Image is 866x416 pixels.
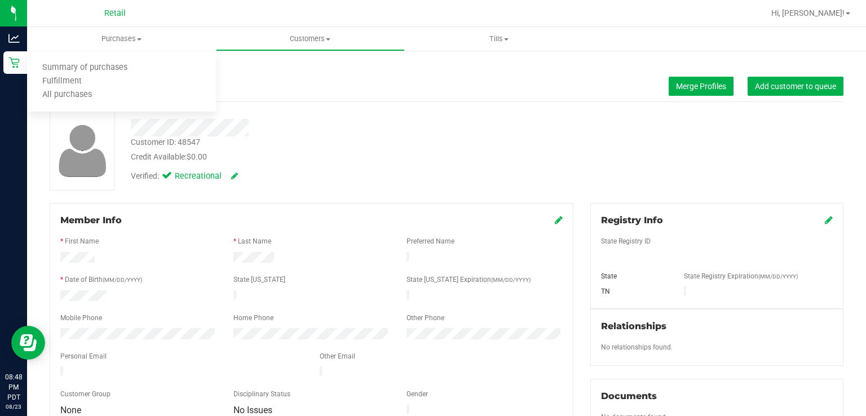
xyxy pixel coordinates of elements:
[601,321,666,331] span: Relationships
[65,236,99,246] label: First Name
[238,236,271,246] label: Last Name
[405,34,593,44] span: Tills
[755,82,836,91] span: Add customer to queue
[771,8,845,17] span: Hi, [PERSON_NAME]!
[60,351,107,361] label: Personal Email
[131,170,238,183] div: Verified:
[60,313,102,323] label: Mobile Phone
[320,351,355,361] label: Other Email
[601,236,651,246] label: State Registry ID
[405,27,594,51] a: Tills
[65,275,142,285] label: Date of Birth
[27,27,216,51] a: Purchases Summary of purchases Fulfillment All purchases
[407,313,444,323] label: Other Phone
[758,273,798,280] span: (MM/DD/YYYY)
[601,391,657,401] span: Documents
[175,170,220,183] span: Recreational
[60,405,81,415] span: None
[216,34,404,44] span: Customers
[748,77,843,96] button: Add customer to queue
[8,33,20,44] inline-svg: Analytics
[103,277,142,283] span: (MM/DD/YYYY)
[407,236,454,246] label: Preferred Name
[593,271,675,281] div: State
[104,8,126,18] span: Retail
[491,277,531,283] span: (MM/DD/YYYY)
[60,389,111,399] label: Customer Group
[233,313,273,323] label: Home Phone
[187,152,207,161] span: $0.00
[131,136,200,148] div: Customer ID: 48547
[593,286,675,296] div: TN
[601,215,663,225] span: Registry Info
[27,34,216,44] span: Purchases
[53,122,112,180] img: user-icon.png
[676,82,726,91] span: Merge Profiles
[407,389,428,399] label: Gender
[669,77,734,96] button: Merge Profiles
[27,63,143,73] span: Summary of purchases
[233,389,290,399] label: Disciplinary Status
[11,326,45,360] iframe: Resource center
[5,372,22,402] p: 08:48 PM PDT
[407,275,531,285] label: State [US_STATE] Expiration
[233,275,285,285] label: State [US_STATE]
[684,271,798,281] label: State Registry Expiration
[131,151,519,163] div: Credit Available:
[216,27,405,51] a: Customers
[8,57,20,68] inline-svg: Retail
[27,77,97,86] span: Fulfillment
[60,215,122,225] span: Member Info
[233,405,272,415] span: No Issues
[601,342,673,352] label: No relationships found.
[27,90,107,100] span: All purchases
[5,402,22,411] p: 08/23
